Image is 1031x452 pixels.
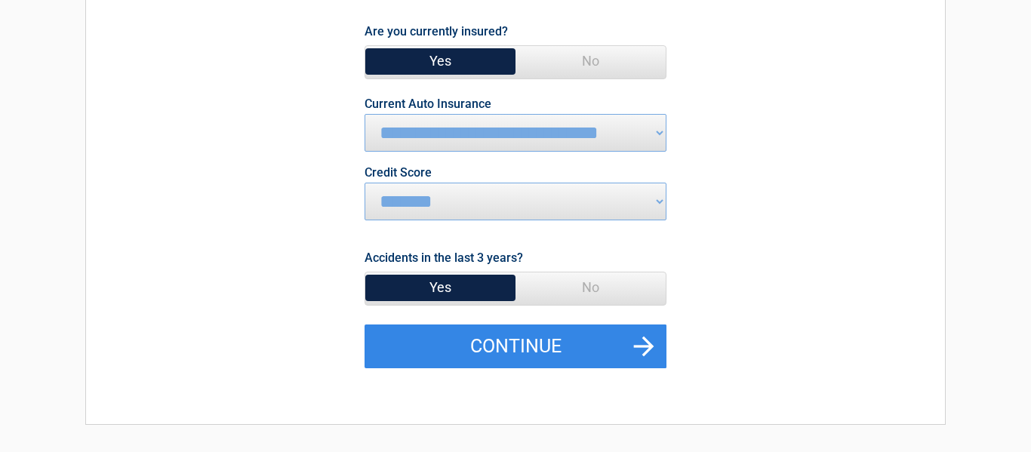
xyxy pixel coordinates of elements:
[365,167,432,179] label: Credit Score
[515,272,666,303] span: No
[365,272,515,303] span: Yes
[365,248,523,268] label: Accidents in the last 3 years?
[515,46,666,76] span: No
[365,21,508,42] label: Are you currently insured?
[365,324,666,368] button: Continue
[365,46,515,76] span: Yes
[365,98,491,110] label: Current Auto Insurance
